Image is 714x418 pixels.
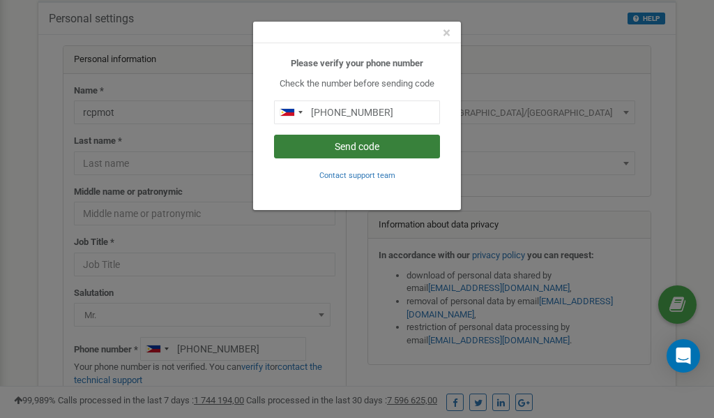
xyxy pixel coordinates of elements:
[274,77,440,91] p: Check the number before sending code
[274,135,440,158] button: Send code
[274,100,440,124] input: 0905 123 4567
[667,339,700,373] div: Open Intercom Messenger
[443,24,450,41] span: ×
[443,26,450,40] button: Close
[291,58,423,68] b: Please verify your phone number
[319,171,395,180] small: Contact support team
[319,170,395,180] a: Contact support team
[275,101,307,124] div: Telephone country code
